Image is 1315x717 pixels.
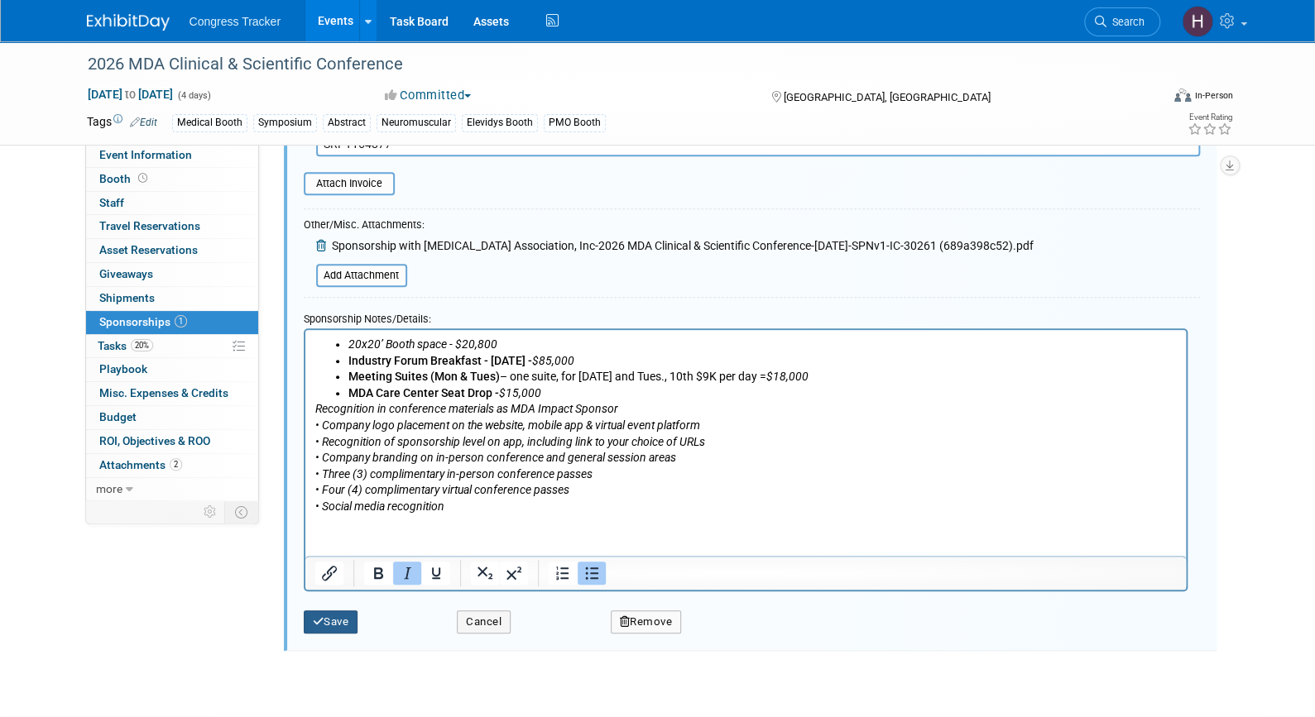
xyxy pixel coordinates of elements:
[196,501,225,523] td: Personalize Event Tab Strip
[99,434,210,447] span: ROI, Objectives & ROO
[315,562,343,585] button: Insert/edit link
[86,406,258,429] a: Budget
[86,335,258,358] a: Tasks20%
[548,562,576,585] button: Numbered list
[86,192,258,215] a: Staff
[170,458,182,471] span: 2
[172,114,247,131] div: Medical Booth
[304,217,1034,237] div: Other/Misc. Attachments:
[86,430,258,453] a: ROI, Objectives & ROO
[1063,86,1233,111] div: Event Format
[98,339,153,352] span: Tasks
[86,287,258,310] a: Shipments
[499,562,527,585] button: Superscript
[99,458,182,471] span: Attachments
[304,610,358,633] button: Save
[99,410,137,423] span: Budget
[470,562,498,585] button: Subscript
[1174,88,1191,102] img: Format-Inperson.png
[130,117,157,128] a: Edit
[421,562,449,585] button: Underline
[1182,6,1213,37] img: Heather Jones
[96,482,122,495] span: more
[379,87,478,104] button: Committed
[392,562,420,585] button: Italic
[86,454,258,477] a: Attachments2
[99,243,198,256] span: Asset Reservations
[86,239,258,262] a: Asset Reservations
[86,263,258,286] a: Giveaways
[611,610,682,633] button: Remove
[86,215,258,238] a: Travel Reservations
[99,219,200,232] span: Travel Reservations
[86,311,258,334] a: Sponsorships1
[457,610,511,633] button: Cancel
[332,239,1034,252] span: Sponsorship with [MEDICAL_DATA] Association, Inc-2026 MDA Clinical & Scientific Conference-[DATE]...
[99,362,147,375] span: Playbook
[87,113,157,132] td: Tags
[1106,16,1145,28] span: Search
[82,50,1135,79] div: 2026 MDA Clinical & Scientific Conference
[304,304,1188,328] div: Sponsorship Notes/Details:
[99,291,155,304] span: Shipments
[190,15,281,28] span: Congress Tracker
[377,114,456,131] div: Neuromuscular
[224,501,258,523] td: Toggle Event Tabs
[544,114,606,131] div: PMO Booth
[86,382,258,405] a: Misc. Expenses & Credits
[99,172,151,185] span: Booth
[175,315,187,327] span: 1
[99,386,228,399] span: Misc. Expenses & Credits
[323,114,371,131] div: Abstract
[1084,7,1160,36] a: Search
[1193,89,1232,102] div: In-Person
[462,114,538,131] div: Elevidys Booth
[86,144,258,167] a: Event Information
[87,14,170,31] img: ExhibitDay
[122,88,138,101] span: to
[1187,113,1231,122] div: Event Rating
[99,267,153,280] span: Giveaways
[99,196,124,209] span: Staff
[86,168,258,191] a: Booth
[305,330,1186,556] iframe: Rich Text Area
[131,339,153,351] span: 20%
[86,478,258,501] a: more
[176,90,211,101] span: (4 days)
[87,87,174,102] span: [DATE] [DATE]
[99,315,187,328] span: Sponsorships
[135,172,151,184] span: Booth not reserved yet
[784,91,991,103] span: [GEOGRAPHIC_DATA], [GEOGRAPHIC_DATA]
[253,114,317,131] div: Symposium
[577,562,605,585] button: Bullet list
[363,562,391,585] button: Bold
[86,358,258,381] a: Playbook
[99,148,192,161] span: Event Information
